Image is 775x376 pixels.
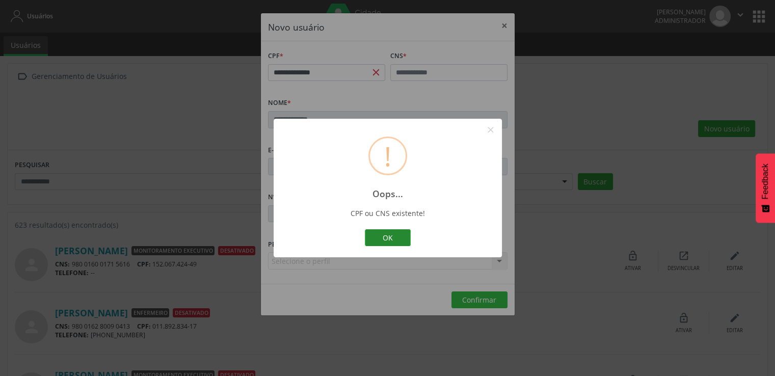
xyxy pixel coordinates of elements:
span: Feedback [761,164,770,199]
button: OK [365,229,411,247]
button: Feedback - Mostrar pesquisa [756,153,775,223]
div: ! [384,138,391,174]
h2: Oops... [372,189,403,199]
button: Close this dialog [482,121,499,139]
div: CPF ou CNS existente! [293,208,481,218]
